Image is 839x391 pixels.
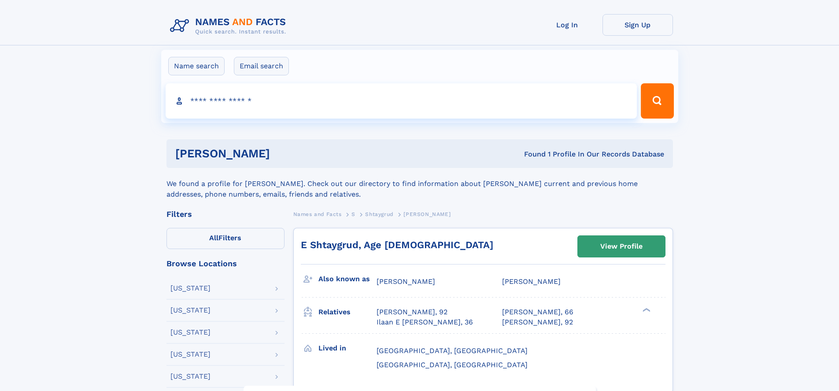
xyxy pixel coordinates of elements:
[640,307,651,313] div: ❯
[532,14,602,36] a: Log In
[170,351,211,358] div: [US_STATE]
[170,329,211,336] div: [US_STATE]
[377,277,435,286] span: [PERSON_NAME]
[502,307,573,317] a: [PERSON_NAME], 66
[502,317,573,327] a: [PERSON_NAME], 92
[166,14,293,38] img: Logo Names and Facts
[365,211,393,217] span: Shtaygrud
[377,307,447,317] a: [PERSON_NAME], 92
[377,361,528,369] span: [GEOGRAPHIC_DATA], [GEOGRAPHIC_DATA]
[365,209,393,220] a: Shtaygrud
[318,272,377,287] h3: Also known as
[170,373,211,380] div: [US_STATE]
[209,234,218,242] span: All
[377,317,473,327] a: Ilaan E [PERSON_NAME], 36
[397,149,664,159] div: Found 1 Profile In Our Records Database
[166,228,285,249] label: Filters
[234,57,289,75] label: Email search
[403,211,451,217] span: [PERSON_NAME]
[293,209,342,220] a: Names and Facts
[318,341,377,356] h3: Lived in
[377,346,528,355] span: [GEOGRAPHIC_DATA], [GEOGRAPHIC_DATA]
[170,285,211,292] div: [US_STATE]
[641,83,673,119] button: Search Button
[602,14,673,36] a: Sign Up
[600,236,643,257] div: View Profile
[166,260,285,268] div: Browse Locations
[502,277,561,286] span: [PERSON_NAME]
[166,168,673,200] div: We found a profile for [PERSON_NAME]. Check out our directory to find information about [PERSON_N...
[351,211,355,217] span: S
[175,148,397,159] h1: [PERSON_NAME]
[351,209,355,220] a: S
[301,239,493,250] a: E Shtaygrud, Age [DEMOGRAPHIC_DATA]
[170,307,211,314] div: [US_STATE]
[318,305,377,320] h3: Relatives
[168,57,225,75] label: Name search
[578,236,665,257] a: View Profile
[166,83,637,119] input: search input
[166,210,285,218] div: Filters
